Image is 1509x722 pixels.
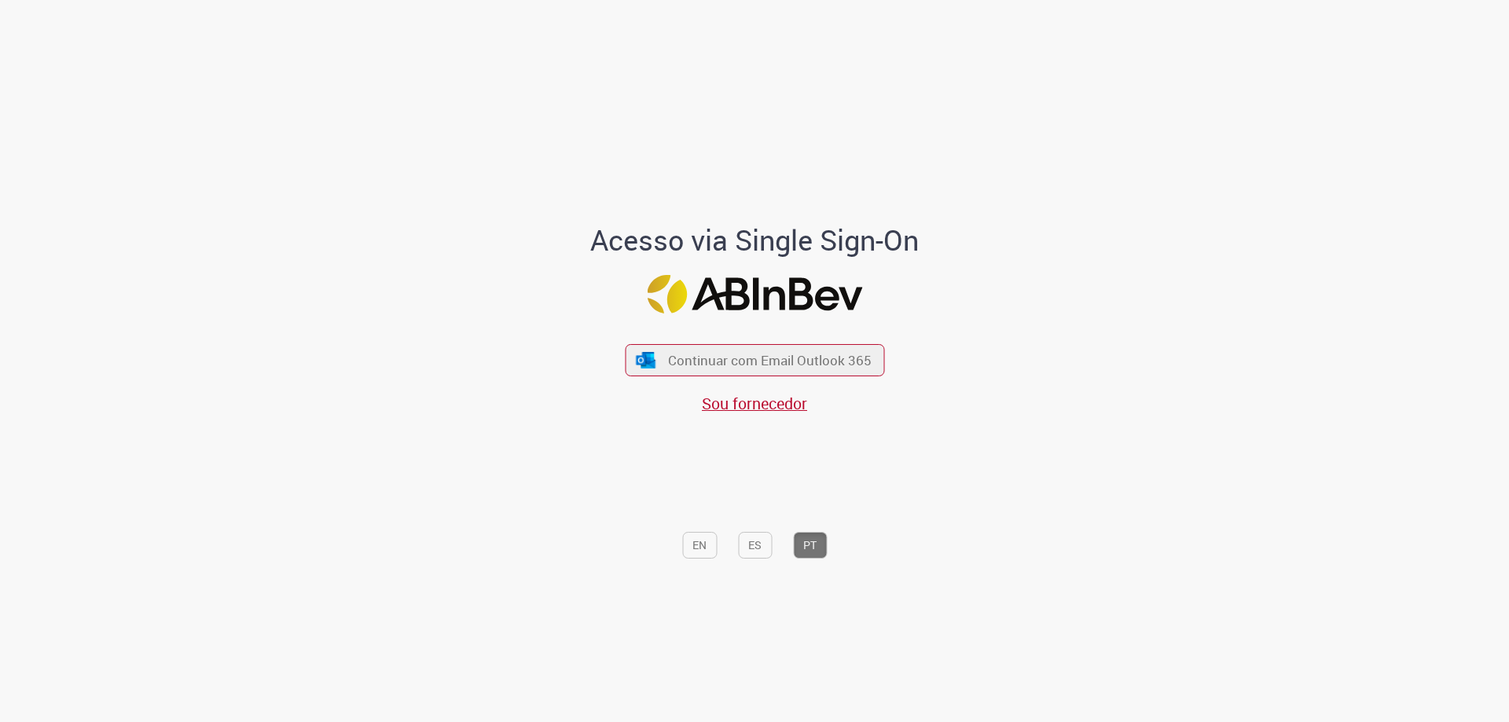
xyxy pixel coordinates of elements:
a: Sou fornecedor [702,393,807,414]
button: PT [793,532,827,559]
button: ES [738,532,772,559]
img: Logo ABInBev [647,275,862,313]
h1: Acesso via Single Sign-On [537,225,973,256]
button: EN [682,532,717,559]
img: ícone Azure/Microsoft 360 [635,352,657,368]
button: ícone Azure/Microsoft 360 Continuar com Email Outlook 365 [625,344,884,376]
span: Continuar com Email Outlook 365 [668,351,872,369]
